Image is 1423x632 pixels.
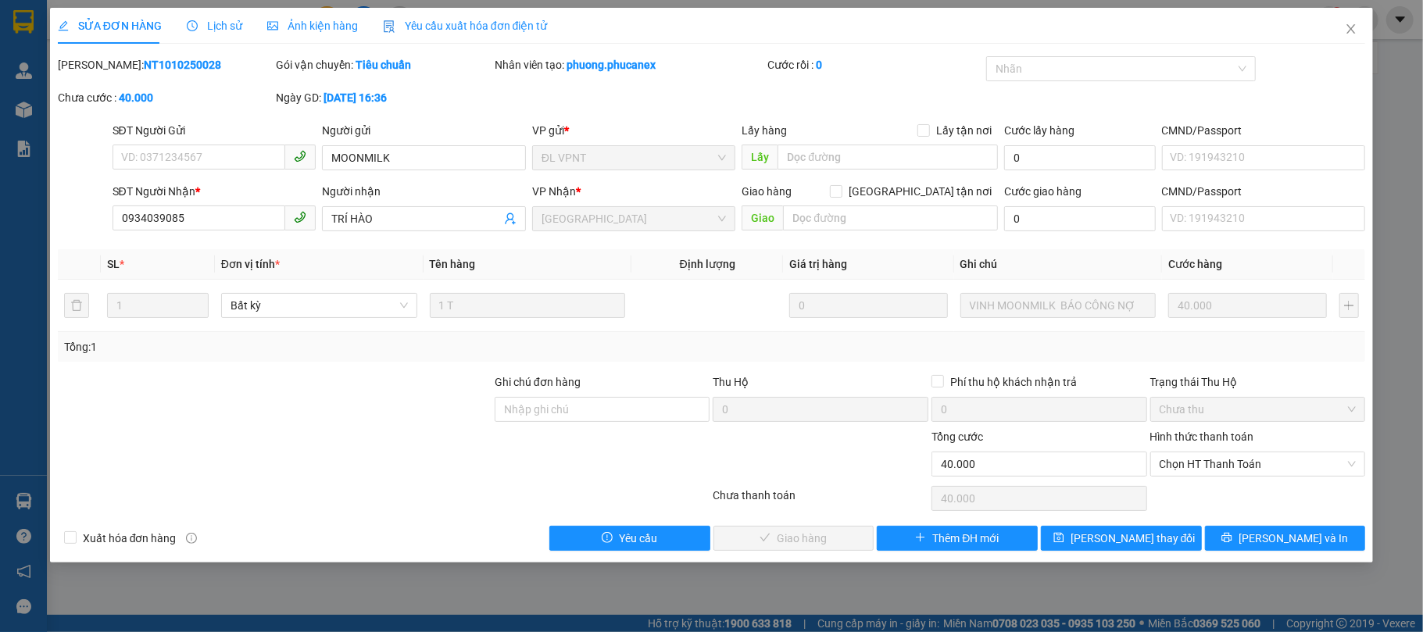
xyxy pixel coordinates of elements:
label: Ghi chú đơn hàng [495,376,581,388]
input: Cước lấy hàng [1004,145,1155,170]
div: [PERSON_NAME]: [58,56,274,73]
div: CMND/Passport [1162,183,1366,200]
span: Xuất hóa đơn hàng [77,530,183,547]
div: Cước rồi : [767,56,983,73]
input: 0 [1168,293,1326,318]
input: Dọc đường [778,145,998,170]
button: plus [1339,293,1360,318]
span: Lấy tận nơi [930,122,998,139]
span: Giao hàng [742,185,792,198]
button: plusThêm ĐH mới [877,526,1038,551]
input: 0 [789,293,947,318]
span: Phí thu hộ khách nhận trả [944,373,1083,391]
span: printer [1221,532,1232,545]
span: Lấy hàng [742,124,787,137]
span: VP Nhận [532,185,576,198]
span: Đơn vị tính [221,258,280,270]
span: Giao [742,205,783,230]
span: ĐL Quận 1 [542,207,727,230]
span: exclamation-circle [602,532,613,545]
span: edit [58,20,69,31]
button: printer[PERSON_NAME] và In [1205,526,1366,551]
span: ĐL VPNT [542,146,727,170]
input: Cước giao hàng [1004,206,1155,231]
b: 0 [816,59,822,71]
span: user-add [504,212,517,225]
div: CMND/Passport [1162,122,1366,139]
span: plus [915,532,926,545]
div: Người gửi [322,122,526,139]
span: picture [267,20,278,31]
label: Cước lấy hàng [1004,124,1074,137]
img: icon [383,20,395,33]
input: VD: Bàn, Ghế [430,293,626,318]
span: Ảnh kiện hàng [267,20,358,32]
button: exclamation-circleYêu cầu [549,526,710,551]
div: Nhân viên tạo: [495,56,764,73]
span: Chưa thu [1160,398,1357,421]
span: Yêu cầu [619,530,657,547]
span: Tổng cước [931,430,983,443]
span: Chọn HT Thanh Toán [1160,452,1357,476]
b: [DATE] 16:36 [324,91,387,104]
span: Thu Hộ [713,376,749,388]
span: clock-circle [187,20,198,31]
th: Ghi chú [954,249,1163,280]
button: checkGiao hàng [713,526,874,551]
div: Ngày GD: [276,89,492,106]
span: Bất kỳ [231,294,408,317]
span: Định lượng [680,258,735,270]
span: [PERSON_NAME] thay đổi [1071,530,1196,547]
b: phuong.phucanex [567,59,656,71]
div: Chưa thanh toán [711,487,930,514]
input: Ghi Chú [960,293,1157,318]
div: Trạng thái Thu Hộ [1150,373,1366,391]
div: Gói vận chuyển: [276,56,492,73]
span: Lấy [742,145,778,170]
input: Ghi chú đơn hàng [495,397,710,422]
b: 40.000 [119,91,153,104]
span: SỬA ĐƠN HÀNG [58,20,162,32]
div: Người nhận [322,183,526,200]
div: SĐT Người Nhận [113,183,316,200]
button: Close [1329,8,1373,52]
span: Giá trị hàng [789,258,847,270]
input: Dọc đường [783,205,998,230]
span: save [1053,532,1064,545]
span: Cước hàng [1168,258,1222,270]
b: Tiêu chuẩn [356,59,411,71]
span: Tên hàng [430,258,476,270]
div: SĐT Người Gửi [113,122,316,139]
div: VP gửi [532,122,736,139]
b: NT1010250028 [144,59,221,71]
span: [GEOGRAPHIC_DATA] tận nơi [842,183,998,200]
span: phone [294,211,306,223]
label: Cước giao hàng [1004,185,1082,198]
span: Lịch sử [187,20,242,32]
span: info-circle [186,533,197,544]
button: save[PERSON_NAME] thay đổi [1041,526,1202,551]
span: Yêu cầu xuất hóa đơn điện tử [383,20,548,32]
span: [PERSON_NAME] và In [1239,530,1348,547]
button: delete [64,293,89,318]
label: Hình thức thanh toán [1150,430,1254,443]
span: SL [107,258,120,270]
span: phone [294,150,306,162]
div: Chưa cước : [58,89,274,106]
div: Tổng: 1 [64,338,550,355]
span: Thêm ĐH mới [932,530,999,547]
span: close [1345,23,1357,35]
